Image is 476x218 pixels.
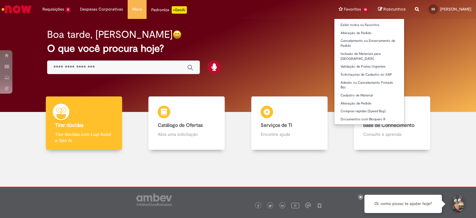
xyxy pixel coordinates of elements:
ul: Favoritos [334,19,404,125]
p: Encontre ajuda [261,131,318,137]
img: logo_footer_workplace.png [305,202,311,208]
a: Exibir todos os Favoritos [334,22,404,29]
span: 10 [362,7,369,12]
img: happy-face.png [173,30,182,39]
a: Rascunhos [378,7,406,12]
b: Catálogo de Ofertas [158,122,203,128]
span: More [132,6,142,12]
a: Tirar dúvidas Tirar dúvidas com Lupi Assist e Gen Ai [33,96,135,150]
a: Compras rápidas (Speed Buy) [334,108,404,115]
img: logo_footer_ambev_rotulo_gray.png [136,194,172,206]
span: Favoritos [344,6,361,12]
a: Inclusão de Materiais para [GEOGRAPHIC_DATA] [334,51,404,62]
img: logo_footer_facebook.png [257,204,260,207]
img: logo_footer_linkedin.png [281,204,284,208]
a: Alteração de Pedido [334,100,404,107]
span: [PERSON_NAME] [440,7,471,12]
span: SS [431,7,435,11]
p: Consulte e aprenda [363,131,421,137]
a: Validação de Fretes Urgentes [334,63,404,70]
a: Solicitações de Cadastro no SAP [334,71,404,78]
b: Tirar dúvidas [55,122,83,128]
a: Documentos com Bloqueio R [334,116,404,123]
span: 5 [65,7,71,12]
a: Cadastro de Material [334,92,404,99]
img: logo_footer_twitter.png [269,204,272,207]
h2: Boa tarde, [PERSON_NAME] [47,29,173,40]
div: Oi, como posso te ajudar hoje? [364,195,442,213]
img: ServiceNow [1,3,33,16]
div: Padroniza [151,6,187,14]
span: Rascunhos [383,6,406,12]
span: Despesas Corporativas [80,6,123,12]
img: logo_footer_youtube.png [291,201,299,209]
p: Tirar dúvidas com Lupi Assist e Gen Ai [55,131,113,144]
b: Serviços de TI [261,122,292,128]
a: Cancelamento ou Encerramento de Pedido [334,38,404,49]
a: Adesão ou Cancelamento Fretado Bsc [334,79,404,91]
button: Iniciar Conversa de Suporte [448,195,467,213]
a: Serviços de TI Encontre ajuda [238,96,341,150]
b: Base de Conhecimento [363,122,414,128]
h2: O que você procura hoje? [47,43,429,54]
p: +GenAi [172,6,187,14]
span: Requisições [42,6,64,12]
img: logo_footer_naosei.png [317,202,322,208]
a: Alteração de Pedido [334,30,404,37]
a: Catálogo de Ofertas Abra uma solicitação [135,96,238,150]
p: Abra uma solicitação [158,131,215,137]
